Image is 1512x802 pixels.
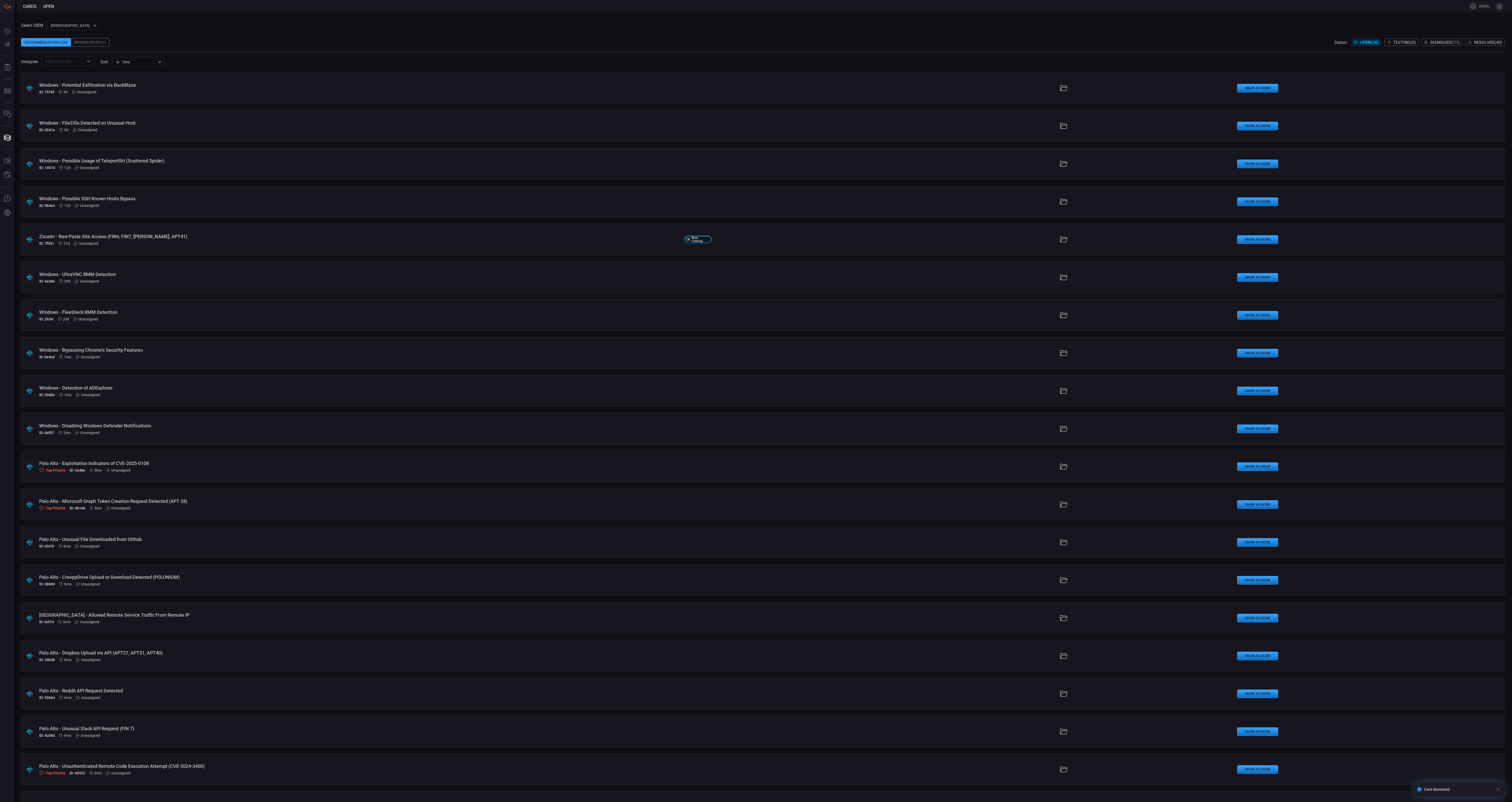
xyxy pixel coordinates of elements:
[1237,689,1278,698] button: Mark as Done
[63,90,68,94] span: Sep 14, 2025 12:33 AM
[76,696,100,700] div: Unassigned
[64,128,68,132] span: Sep 14, 2025 12:33 AM
[39,128,55,132] h5: ID: d241a
[39,620,54,624] h5: ID: 0cf74
[64,393,72,397] span: Aug 11, 2025 4:43 AM
[76,582,100,586] div: Unassigned
[1,61,14,74] button: Reports
[21,23,43,28] label: Select SIEM
[39,166,55,170] h5: ID: 14074
[76,658,100,662] div: Unassigned
[106,771,130,775] div: Unassigned
[39,279,55,283] h5: ID: 6e58e
[1237,84,1278,93] button: Mark as Done
[1465,39,1505,46] button: Resolved(40)
[51,23,91,28] p: [DEMOGRAPHIC_DATA]
[39,537,680,542] div: Palo Alto - Unusual File Downloaded from Github
[1237,538,1278,547] button: Mark as Done
[39,158,680,164] div: Windows - Possible Usage of TeleportSH (Scattered Spider)
[63,431,71,435] span: Aug 04, 2025 3:17 AM
[1237,311,1278,320] button: Mark as Done
[1,155,14,167] button: Rule Catalog
[75,166,99,170] div: Unassigned
[1,192,14,205] button: Ask Us A Question
[64,658,72,662] span: Apr 01, 2025 3:02 AM
[39,498,680,504] div: Palo Alto - Microsoft Graph Token Creation Request Detected (APT 28)
[39,309,680,315] div: Windows - FleetDeck RMM Detection
[39,355,55,359] h5: ID: be4cd
[75,620,99,624] div: Unassigned
[64,696,72,700] span: Mar 26, 2025 2:03 AM
[39,347,680,353] div: Windows - Bypassing Chrome's Security Features
[63,620,70,624] span: Apr 01, 2025 3:03 AM
[1237,122,1278,130] button: Mark as Done
[69,506,85,510] h5: ID: 4b16b
[1237,652,1278,660] button: Mark as Done
[1422,39,1462,46] button: Dismissed(11)
[39,461,680,466] div: Palo Alto - Exploitation Indicators of CVE-2025-0108
[64,166,70,170] span: Sep 11, 2025 1:05 AM
[64,355,71,359] span: Aug 11, 2025 4:43 AM
[39,658,55,662] h5: ID: 26b3b
[1237,765,1278,774] button: Mark as Done
[21,38,71,47] div: Recommendations (28)
[1237,727,1278,736] button: Mark as Done
[43,58,84,64] input: Select assignee
[100,59,108,64] label: sort
[1237,500,1278,509] button: Mark as Done
[39,393,55,397] h5: ID: d3dda
[39,468,65,473] div: Top Priority
[39,733,55,738] h5: ID: 4c00d
[69,468,85,473] h5: ID: 5a4be
[94,468,102,472] span: Apr 15, 2025 7:04 AM
[106,468,130,472] div: Unassigned
[1430,40,1460,45] span: Dismissed ( 11 )
[39,90,54,94] h5: ID: 7576f
[1474,40,1502,45] span: Resolved ( 40 )
[23,4,37,9] span: Cards
[64,279,70,283] span: Aug 24, 2025 4:16 AM
[63,544,71,548] span: Apr 08, 2025 2:15 AM
[74,241,98,246] div: Unassigned
[1,108,14,121] button: Inventory
[1352,39,1381,46] button: Open(28)
[75,544,99,548] div: Unassigned
[21,59,38,64] span: Assignee
[39,272,680,277] div: Windows - UltraVNC RMM Detection
[1,25,14,38] button: Dashboard
[85,58,92,65] button: Open
[1,207,14,219] button: Preferences
[692,236,709,243] span: Rule Catalog
[39,696,55,700] h5: ID: 92664
[1,131,14,144] button: Cards
[1479,4,1494,8] span: [PERSON_NAME][EMAIL_ADDRESS][PERSON_NAME][DOMAIN_NAME]
[39,423,680,428] div: Windows - Disabling Windows Defender Notifications
[1393,40,1416,45] span: Testing ( 0 )
[64,582,72,586] span: Apr 08, 2025 2:15 AM
[106,506,130,510] div: Unassigned
[1237,387,1278,395] button: Mark as Done
[39,574,680,580] div: Palo Alto - CreepyDrive Upload or Download Detected (POLONIUM)
[39,544,54,548] h5: ID: 6f470
[63,241,70,246] span: Sep 01, 2025 4:32 AM
[39,505,65,510] div: Top Priority
[1384,39,1418,46] button: Testing(0)
[39,688,680,693] div: Palo Alto - Reddit API Request Detected
[71,38,109,47] div: Broken Rules (1)
[1237,425,1278,433] button: Mark as Done
[94,506,102,510] span: Apr 15, 2025 7:03 AM
[94,771,102,775] span: Mar 18, 2025 11:29 PM
[39,82,680,88] div: Windows - Potential Exfiltration via BackBlaze
[64,733,71,738] span: Mar 26, 2025 2:03 AM
[39,196,680,201] div: Windows - Possible SSH Known Hosts Bypass
[75,733,100,738] div: Unassigned
[39,431,54,435] h5: ID: daf07
[39,203,55,208] h5: ID: 9b4e5
[69,771,85,775] h5: ID: 60552
[39,582,55,586] h5: ID: 38869
[1237,160,1278,168] button: Mark as Done
[73,317,98,321] div: Unassigned
[1237,614,1278,622] button: Mark as Done
[64,203,70,208] span: Sep 11, 2025 1:04 AM
[39,763,680,769] div: Palo Alto - Unauthenticated Remote Code Execution Attempt (CVE-2024-3400)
